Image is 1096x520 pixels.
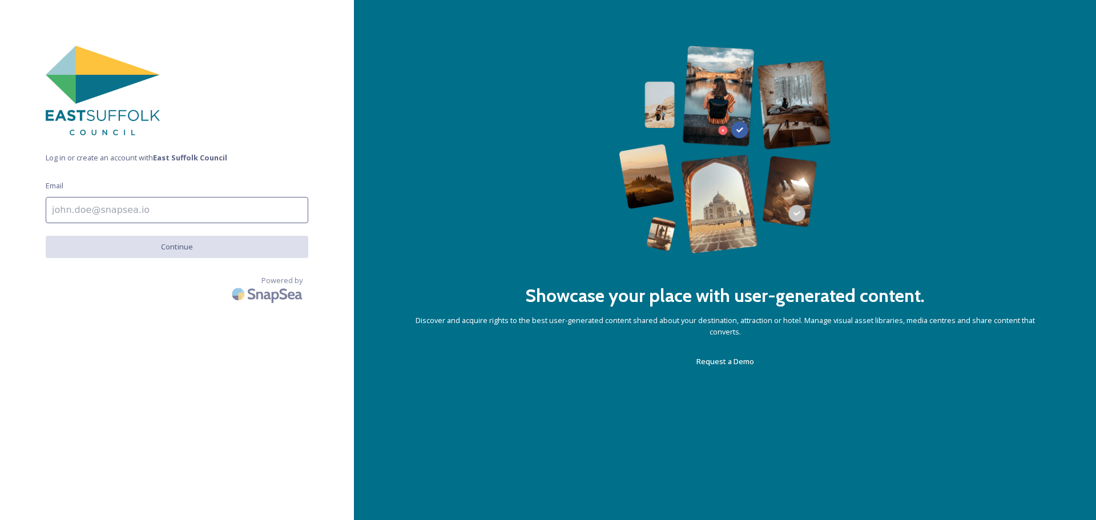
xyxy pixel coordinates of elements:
span: Log in or create an account with [46,152,308,163]
img: East%20Suffolk%20Council.png [46,46,160,135]
span: Request a Demo [696,356,754,366]
button: Continue [46,236,308,258]
a: Request a Demo [696,354,754,368]
img: 63b42ca75bacad526042e722_Group%20154-p-800.png [619,46,831,253]
span: Email [46,180,63,191]
img: SnapSea Logo [228,281,308,308]
span: Powered by [261,275,303,286]
input: john.doe@snapsea.io [46,197,308,223]
span: Discover and acquire rights to the best user-generated content shared about your destination, att... [400,315,1050,337]
h2: Showcase your place with user-generated content. [525,282,925,309]
strong: East Suffolk Council [153,152,227,163]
